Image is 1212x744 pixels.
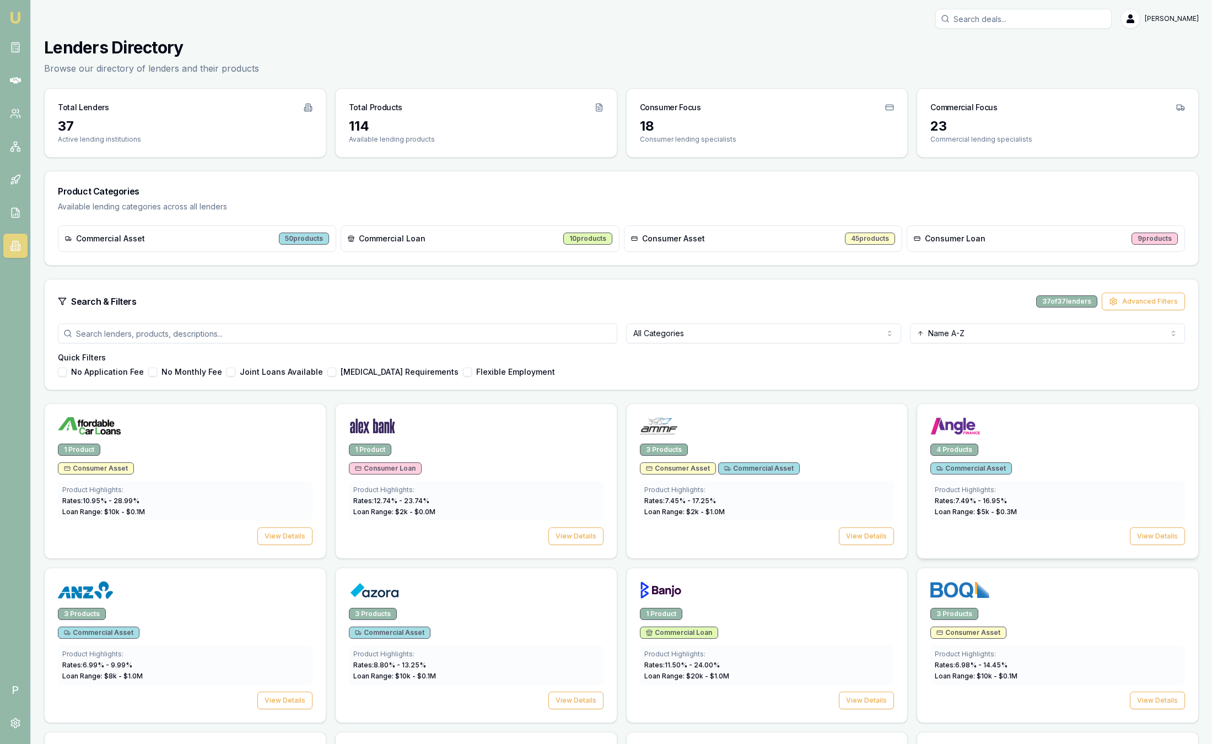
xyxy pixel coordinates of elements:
span: Loan Range: $ 2 k - $ 1.0 M [644,508,725,516]
span: Commercial Asset [64,628,133,637]
div: 50 products [279,233,329,245]
div: Product Highlights: [935,650,1181,659]
span: Loan Range: $ 8 k - $ 1.0 M [62,672,143,680]
label: [MEDICAL_DATA] Requirements [341,368,459,376]
button: Advanced Filters [1102,293,1185,310]
h3: Product Categories [58,185,1185,198]
button: View Details [1130,692,1185,709]
div: Product Highlights: [935,486,1181,494]
div: 4 Products [930,444,978,456]
span: Loan Range: $ 10 k - $ 0.1 M [62,508,145,516]
a: ANZ logo3 ProductsCommercial AssetProduct Highlights:Rates:6.99% - 9.99%Loan Range: $8k - $1.0MVi... [44,568,326,723]
label: Joint Loans Available [240,368,323,376]
button: View Details [548,527,604,545]
h4: Quick Filters [58,352,1185,363]
div: 3 Products [58,608,106,620]
div: 10 products [563,233,612,245]
span: Rates: 7.45 % - 17.25 % [644,497,716,505]
span: Commercial Loan [646,628,712,637]
label: No Application Fee [71,368,144,376]
label: No Monthly Fee [161,368,222,376]
div: 1 Product [640,608,682,620]
span: Consumer Loan [355,464,416,473]
span: Commercial Asset [355,628,424,637]
span: Consumer Loan [925,233,985,244]
span: Consumer Asset [936,628,1000,637]
input: Search lenders, products, descriptions... [58,324,617,343]
span: Commercial Asset [936,464,1006,473]
p: Available lending products [349,135,604,144]
div: Product Highlights: [644,650,890,659]
h3: Total Products [349,102,402,113]
div: 3 Products [349,608,397,620]
button: View Details [839,692,894,709]
span: Rates: 12.74 % - 23.74 % [353,497,429,505]
div: 37 [58,117,313,135]
div: 23 [930,117,1185,135]
a: Affordable Car Loans logo1 ProductConsumer AssetProduct Highlights:Rates:10.95% - 28.99%Loan Rang... [44,403,326,559]
h3: Commercial Focus [930,102,997,113]
div: Product Highlights: [644,486,890,494]
p: Consumer lending specialists [640,135,895,144]
h1: Lenders Directory [44,37,259,57]
span: Consumer Asset [64,464,128,473]
img: Banjo logo [640,581,682,599]
span: Rates: 6.99 % - 9.99 % [62,661,132,669]
span: Loan Range: $ 10 k - $ 0.1 M [353,672,436,680]
div: 3 Products [640,444,688,456]
button: View Details [257,692,313,709]
a: Alex Bank logo1 ProductConsumer LoanProduct Highlights:Rates:12.74% - 23.74%Loan Range: $2k - $0.... [335,403,617,559]
span: Consumer Asset [646,464,710,473]
div: 114 [349,117,604,135]
img: BOQ Finance logo [930,581,989,599]
div: 9 products [1132,233,1178,245]
a: Banjo logo1 ProductCommercial LoanProduct Highlights:Rates:11.50% - 24.00%Loan Range: $20k - $1.0... [626,568,908,723]
img: Affordable Car Loans logo [58,417,121,435]
span: Commercial Loan [359,233,425,244]
span: Rates: 10.95 % - 28.99 % [62,497,139,505]
input: Search deals [935,9,1112,29]
span: Loan Range: $ 20 k - $ 1.0 M [644,672,729,680]
div: Product Highlights: [353,650,599,659]
div: Product Highlights: [62,650,308,659]
span: Rates: 11.50 % - 24.00 % [644,661,720,669]
span: Loan Range: $ 10 k - $ 0.1 M [935,672,1017,680]
button: View Details [1130,527,1185,545]
img: Azora logo [349,581,400,599]
div: 3 Products [930,608,978,620]
span: Rates: 6.98 % - 14.45 % [935,661,1008,669]
span: P [3,678,28,702]
span: Loan Range: $ 2 k - $ 0.0 M [353,508,435,516]
h3: Search & Filters [71,295,137,308]
div: 18 [640,117,895,135]
p: Available lending categories across all lenders [58,201,1185,212]
button: View Details [257,527,313,545]
img: Angle Finance logo [930,417,981,435]
p: Active lending institutions [58,135,313,144]
span: Commercial Asset [724,464,794,473]
span: Commercial Asset [76,233,145,244]
span: [PERSON_NAME] [1145,14,1199,23]
a: BOQ Finance logo3 ProductsConsumer AssetProduct Highlights:Rates:6.98% - 14.45%Loan Range: $10k -... [917,568,1199,723]
img: AMMF logo [640,417,678,435]
div: Product Highlights: [62,486,308,494]
button: View Details [839,527,894,545]
a: Angle Finance logo4 ProductsCommercial AssetProduct Highlights:Rates:7.49% - 16.95%Loan Range: $5... [917,403,1199,559]
div: 37 of 37 lenders [1036,295,1097,308]
h3: Consumer Focus [640,102,701,113]
img: Alex Bank logo [349,417,396,435]
span: Loan Range: $ 5 k - $ 0.3 M [935,508,1017,516]
div: 45 products [845,233,895,245]
img: ANZ logo [58,581,113,599]
div: 1 Product [349,444,391,456]
img: emu-icon-u.png [9,11,22,24]
button: View Details [548,692,604,709]
span: Rates: 7.49 % - 16.95 % [935,497,1007,505]
h3: Total Lenders [58,102,109,113]
span: Consumer Asset [642,233,705,244]
a: Azora logo3 ProductsCommercial AssetProduct Highlights:Rates:8.80% - 13.25%Loan Range: $10k - $0.... [335,568,617,723]
div: Product Highlights: [353,486,599,494]
p: Commercial lending specialists [930,135,1185,144]
a: AMMF logo3 ProductsConsumer AssetCommercial AssetProduct Highlights:Rates:7.45% - 17.25%Loan Rang... [626,403,908,559]
p: Browse our directory of lenders and their products [44,62,259,75]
